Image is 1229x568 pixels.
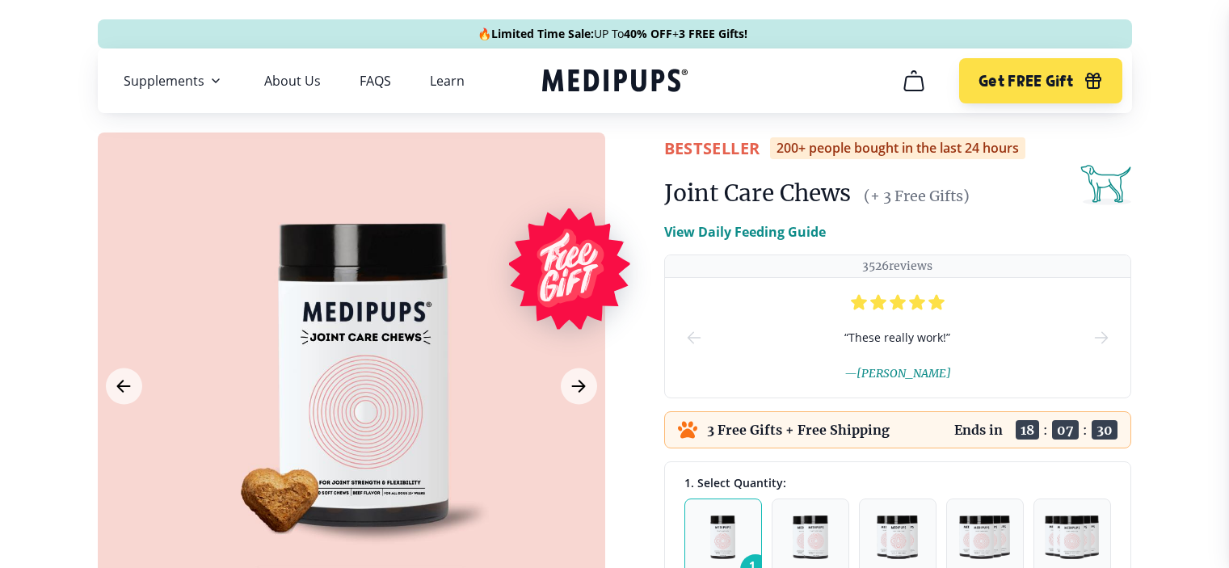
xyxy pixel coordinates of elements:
button: Get FREE Gift [959,58,1122,103]
button: cart [894,61,933,100]
span: 🔥 UP To + [478,26,747,42]
span: BestSeller [664,137,760,159]
span: (+ 3 Free Gifts) [864,187,970,205]
p: 3526 reviews [862,259,932,274]
a: FAQS [360,73,391,89]
span: Supplements [124,73,204,89]
img: Pack of 3 - Natural Dog Supplements [877,515,919,559]
div: 1. Select Quantity: [684,475,1111,490]
a: Medipups [542,65,688,99]
img: Pack of 4 - Natural Dog Supplements [959,515,1009,559]
span: 30 [1092,420,1117,440]
button: Supplements [124,71,225,90]
img: Pack of 2 - Natural Dog Supplements [793,515,828,559]
span: : [1043,422,1048,438]
div: 200+ people bought in the last 24 hours [770,137,1025,159]
button: next-slide [1092,278,1111,398]
p: View Daily Feeding Guide [664,222,826,242]
a: Learn [430,73,465,89]
img: Pack of 5 - Natural Dog Supplements [1045,515,1098,559]
span: “ These really work! ” [844,329,950,347]
img: Pack of 1 - Natural Dog Supplements [710,515,734,559]
span: 07 [1052,420,1079,440]
span: 18 [1016,420,1039,440]
p: 3 Free Gifts + Free Shipping [707,422,890,438]
button: Previous Image [106,368,142,405]
a: About Us [264,73,321,89]
span: : [1083,422,1088,438]
span: — [PERSON_NAME] [844,366,951,381]
p: Ends in [954,422,1003,438]
h1: Joint Care Chews [664,179,851,208]
button: Next Image [561,368,597,405]
span: Get FREE Gift [979,72,1073,90]
button: prev-slide [684,278,704,398]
